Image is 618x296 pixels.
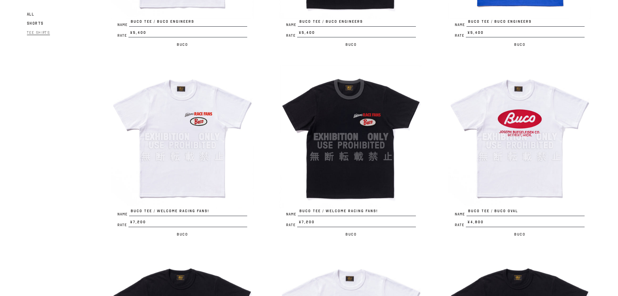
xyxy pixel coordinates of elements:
span: Rate [455,34,466,37]
img: BUCO TEE / BUCO OVAL [448,65,591,208]
a: All [27,10,34,18]
span: ¥5,400 [466,30,585,38]
span: Name [286,212,298,216]
span: Rate [117,223,128,227]
span: BUCO TEE / WELCOME RACING FANS! [298,208,416,216]
span: ¥5,400 [297,30,416,38]
span: BUCO TEE / WELCOME RACING FANS! [129,208,247,216]
img: BUCO TEE / WELCOME RACING FANS! [111,65,254,208]
p: Buco [448,41,591,48]
span: Name [117,23,129,27]
p: Buco [448,230,591,238]
span: Rate [117,34,128,37]
span: Name [455,212,467,216]
p: Buco [111,41,254,48]
span: Shorts [27,21,44,26]
span: Rate [455,223,466,227]
a: BUCO TEE / BUCO OVAL NameBUCO TEE / BUCO OVAL Rate¥4,800 Buco [448,65,591,238]
span: Tee Shirts [27,30,50,35]
span: ¥7,200 [297,219,416,227]
span: ¥4,800 [466,219,585,227]
a: Shorts [27,19,44,27]
span: BUCO TEE / BUCO ENGINEERS [298,19,416,27]
a: BUCO TEE / WELCOME RACING FANS! NameBUCO TEE / WELCOME RACING FANS! Rate¥7,200 Buco [280,65,422,238]
span: BUCO TEE / BUCO ENGINEERS [129,19,247,27]
span: Rate [286,223,297,227]
span: BUCO TEE / BUCO ENGINEERS [467,19,585,27]
span: Rate [286,34,297,37]
span: Name [455,23,467,27]
span: ¥5,400 [128,30,247,38]
a: Tee Shirts [27,29,50,36]
span: All [27,12,34,17]
p: Buco [280,41,422,48]
span: ¥7,200 [128,219,247,227]
p: Buco [280,230,422,238]
span: BUCO TEE / BUCO OVAL [467,208,585,216]
span: Name [286,23,298,27]
img: BUCO TEE / WELCOME RACING FANS! [280,65,422,208]
a: BUCO TEE / WELCOME RACING FANS! NameBUCO TEE / WELCOME RACING FANS! Rate¥7,200 Buco [111,65,254,238]
p: Buco [111,230,254,238]
span: Name [117,212,129,216]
